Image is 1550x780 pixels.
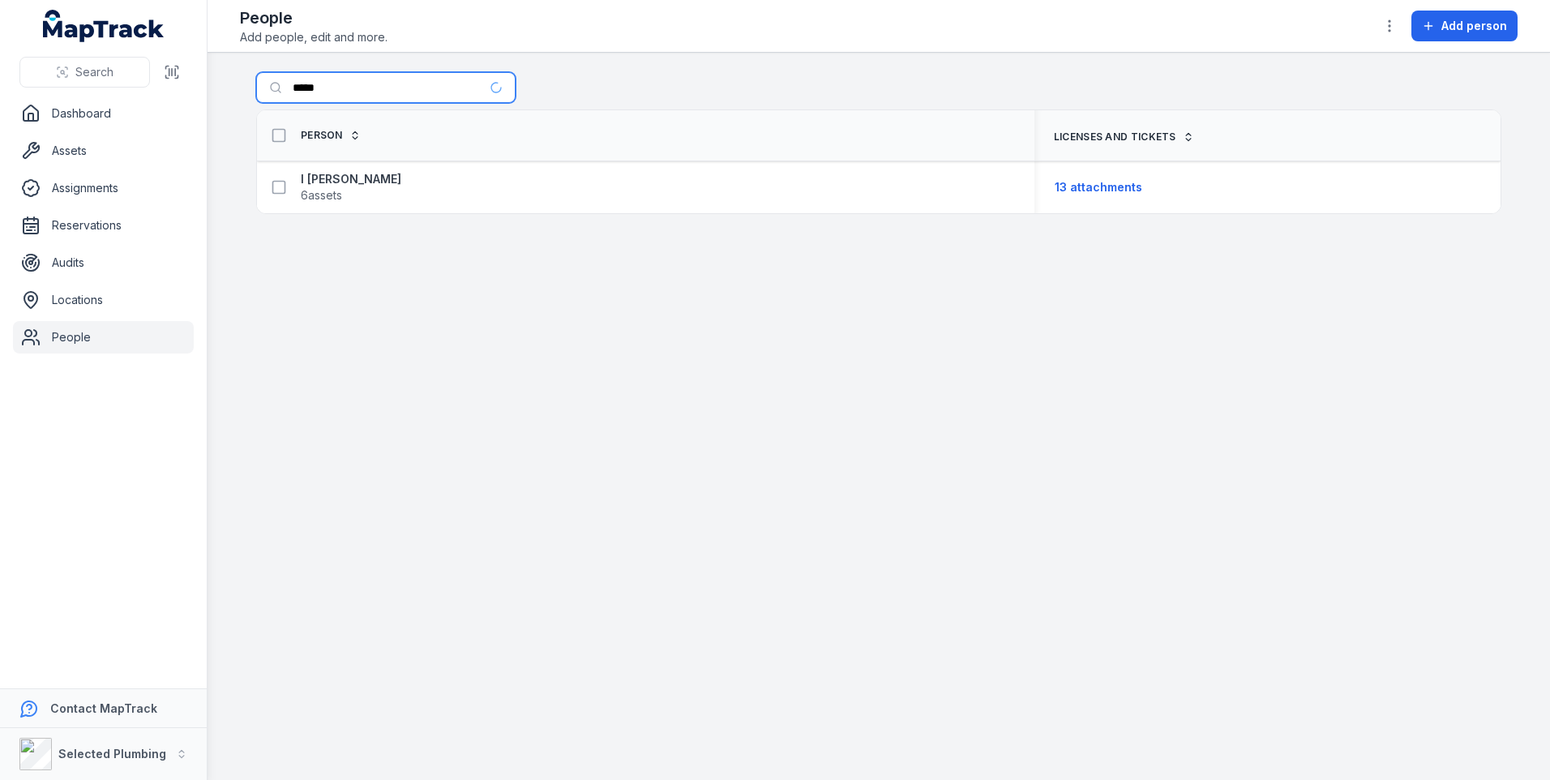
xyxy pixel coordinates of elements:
a: Assets [13,135,194,167]
a: Audits [13,246,194,279]
a: People [13,321,194,354]
h2: People [240,6,387,29]
a: Reservations [13,209,194,242]
a: Licenses and Tickets [1054,131,1194,144]
a: Person [301,129,361,142]
strong: Contact MapTrack [50,701,157,715]
span: Person [301,129,343,142]
a: Dashboard [13,97,194,130]
span: Search [75,64,113,80]
strong: I [PERSON_NAME] [301,171,401,187]
a: Assignments [13,172,194,204]
span: 6 assets [301,187,342,204]
button: 13 attachments [1054,172,1143,203]
button: Search [19,57,150,88]
strong: Selected Plumbing [58,747,166,761]
a: I [PERSON_NAME]6assets [301,171,401,204]
a: MapTrack [43,10,165,42]
span: Add people, edit and more. [240,29,387,45]
span: Licenses and Tickets [1054,131,1176,144]
button: Add person [1411,11,1518,41]
span: Add person [1441,18,1507,34]
a: Locations [13,284,194,316]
